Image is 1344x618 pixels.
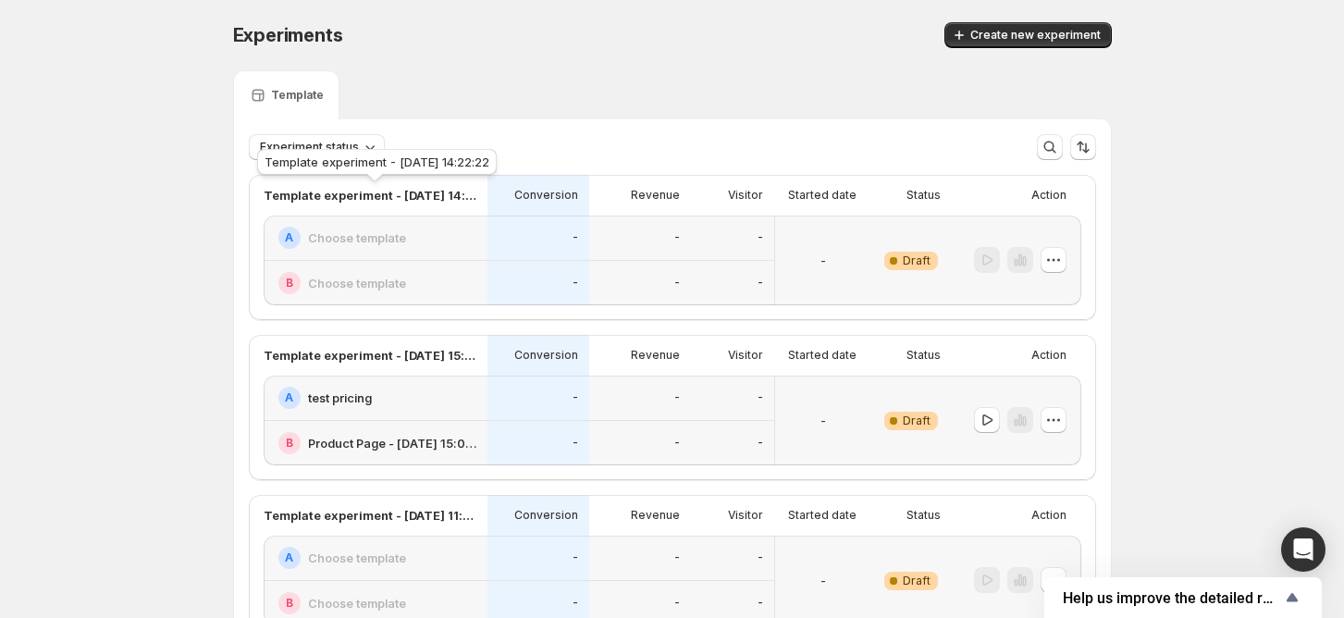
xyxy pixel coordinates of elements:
[514,348,578,363] p: Conversion
[903,574,931,588] span: Draft
[573,436,578,451] p: -
[271,88,324,103] p: Template
[758,436,763,451] p: -
[674,436,680,451] p: -
[308,434,476,452] h2: Product Page - [DATE] 15:01:45
[758,596,763,611] p: -
[308,274,406,292] h2: Choose template
[1031,188,1067,203] p: Action
[308,594,406,612] h2: Choose template
[1031,348,1067,363] p: Action
[308,389,372,407] h2: test pricing
[308,549,406,567] h2: Choose template
[573,230,578,245] p: -
[674,596,680,611] p: -
[264,346,476,365] p: Template experiment - [DATE] 15:03:34
[514,188,578,203] p: Conversion
[514,508,578,523] p: Conversion
[631,348,680,363] p: Revenue
[286,436,293,451] h2: B
[970,28,1101,43] span: Create new experiment
[1031,508,1067,523] p: Action
[903,414,931,428] span: Draft
[674,276,680,290] p: -
[286,596,293,611] h2: B
[758,276,763,290] p: -
[233,24,343,46] span: Experiments
[728,508,763,523] p: Visitor
[788,508,857,523] p: Started date
[758,390,763,405] p: -
[903,253,931,268] span: Draft
[788,188,857,203] p: Started date
[631,508,680,523] p: Revenue
[573,550,578,565] p: -
[260,140,359,154] span: Experiment status
[674,390,680,405] p: -
[728,348,763,363] p: Visitor
[264,186,476,204] p: Template experiment - [DATE] 14:22:22
[308,229,406,247] h2: Choose template
[758,550,763,565] p: -
[1063,587,1303,609] button: Show survey - Help us improve the detailed report for A/B campaigns
[285,230,293,245] h2: A
[820,252,826,270] p: -
[728,188,763,203] p: Visitor
[573,390,578,405] p: -
[674,230,680,245] p: -
[249,134,385,160] button: Experiment status
[820,572,826,590] p: -
[906,508,941,523] p: Status
[286,276,293,290] h2: B
[285,390,293,405] h2: A
[788,348,857,363] p: Started date
[820,412,826,430] p: -
[573,596,578,611] p: -
[573,276,578,290] p: -
[906,348,941,363] p: Status
[758,230,763,245] p: -
[1063,589,1281,607] span: Help us improve the detailed report for A/B campaigns
[285,550,293,565] h2: A
[1281,527,1326,572] div: Open Intercom Messenger
[674,550,680,565] p: -
[944,22,1112,48] button: Create new experiment
[264,506,476,525] p: Template experiment - [DATE] 11:15:03
[1070,134,1096,160] button: Sort the results
[906,188,941,203] p: Status
[631,188,680,203] p: Revenue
